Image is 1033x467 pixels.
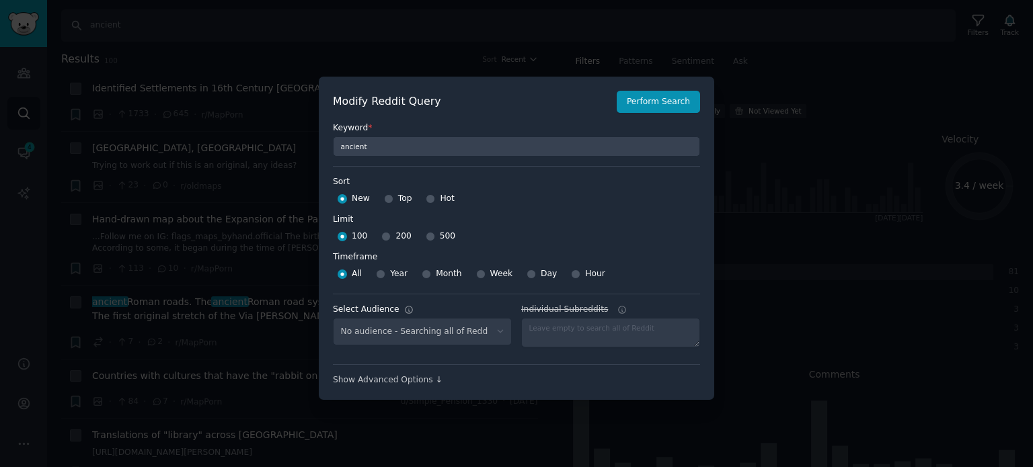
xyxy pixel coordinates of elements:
label: Keyword [333,122,700,134]
input: Keyword to search on Reddit [333,136,700,157]
span: Top [398,193,412,205]
span: 500 [440,230,455,243]
div: Limit [333,214,353,226]
div: Select Audience [333,304,399,316]
button: Perform Search [617,91,700,114]
label: Individual Subreddits [521,304,700,316]
span: Year [390,268,408,280]
span: 200 [395,230,411,243]
span: Week [490,268,513,280]
div: Show Advanced Options ↓ [333,374,700,386]
span: New [352,193,370,205]
span: All [352,268,362,280]
span: Hour [585,268,605,280]
span: Hot [440,193,455,205]
label: Sort [333,176,700,188]
span: 100 [352,230,367,243]
label: Timeframe [333,247,700,263]
h2: Modify Reddit Query [333,93,609,110]
span: Month [436,268,461,280]
span: Day [541,268,557,280]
